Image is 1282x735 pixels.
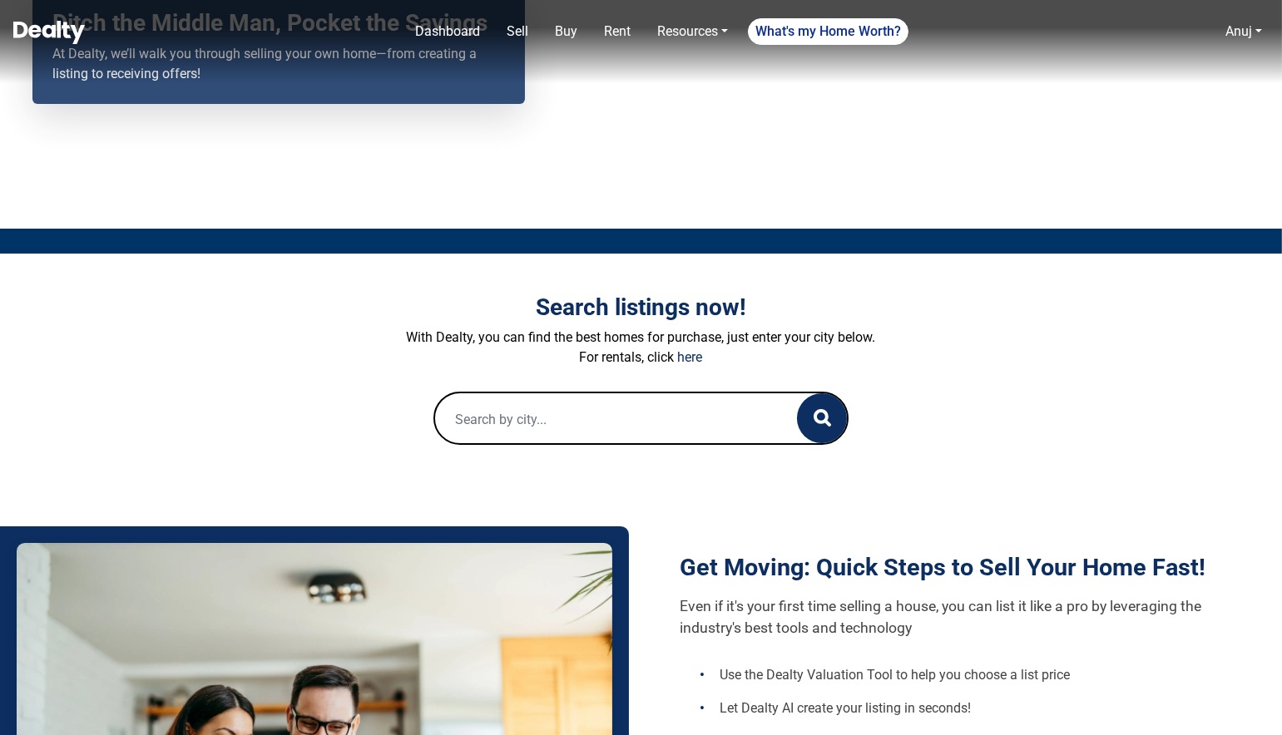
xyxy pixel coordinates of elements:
[500,15,535,48] a: Sell
[700,659,1256,692] li: Use the Dealty Valuation Tool to help you choose a list price
[13,21,85,44] img: Dealty - Buy, Sell & Rent Homes
[651,15,735,48] a: Resources
[748,18,908,45] a: What's my Home Worth?
[700,692,1256,725] li: Let Dealty AI create your listing in seconds!
[180,328,1103,348] p: With Dealty, you can find the best homes for purchase, just enter your city below.
[408,15,487,48] a: Dashboard
[597,15,637,48] a: Rent
[435,393,765,446] input: Search by city...
[8,685,58,735] iframe: BigID CMP Widget
[1219,15,1269,48] a: Anuj
[681,553,1256,582] h1: Get Moving: Quick Steps to Sell Your Home Fast!
[180,348,1103,367] p: For rentals, click
[1225,23,1252,39] a: Anuj
[548,15,584,48] a: Buy
[678,349,703,365] a: here
[681,595,1256,639] p: Even if it's your first time selling a house, you can list it like a pro by leveraging the indust...
[180,294,1103,322] h3: Search listings now!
